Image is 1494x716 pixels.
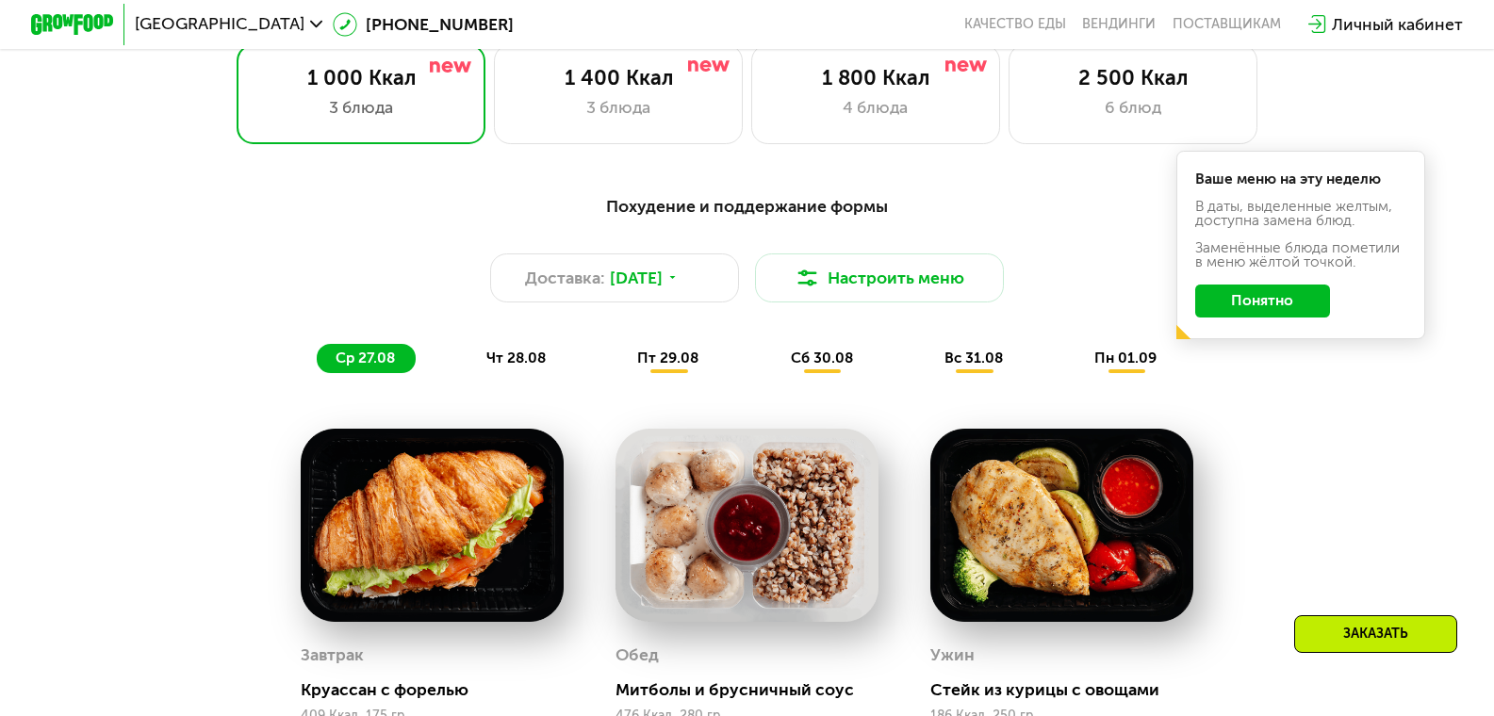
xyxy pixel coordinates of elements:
div: 6 блюд [1030,95,1236,120]
a: Качество еды [964,16,1066,33]
button: Настроить меню [755,253,1004,303]
div: 4 блюда [773,95,978,120]
div: Обед [616,640,659,671]
div: Завтрак [301,640,364,671]
span: [DATE] [610,266,663,290]
div: Ужин [930,640,975,671]
div: 2 500 Ккал [1030,66,1236,90]
div: Круассан с форелью [301,679,580,700]
div: Заменённые блюда пометили в меню жёлтой точкой. [1195,241,1407,270]
span: ср 27.08 [336,350,395,366]
div: Стейк из курицы с овощами [930,679,1209,700]
div: 3 блюда [258,95,464,120]
div: поставщикам [1173,16,1281,33]
div: Митболы и брусничный соус [616,679,895,700]
div: 3 блюда [516,95,721,120]
div: В даты, выделенные желтым, доступна замена блюд. [1195,200,1407,229]
span: пн 01.09 [1094,350,1157,366]
div: 1 400 Ккал [516,66,721,90]
span: вс 31.08 [944,350,1003,366]
span: сб 30.08 [791,350,853,366]
span: [GEOGRAPHIC_DATA] [135,16,304,33]
div: 1 000 Ккал [258,66,464,90]
a: Вендинги [1082,16,1156,33]
div: Похудение и поддержание формы [133,194,1361,220]
span: чт 28.08 [486,350,546,366]
div: Личный кабинет [1332,12,1463,37]
a: [PHONE_NUMBER] [333,12,514,37]
div: 1 800 Ккал [773,66,978,90]
div: Ваше меню на эту неделю [1195,172,1407,187]
button: Понятно [1195,285,1330,317]
div: Заказать [1294,615,1457,653]
span: пт 29.08 [637,350,698,366]
span: Доставка: [525,266,605,290]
